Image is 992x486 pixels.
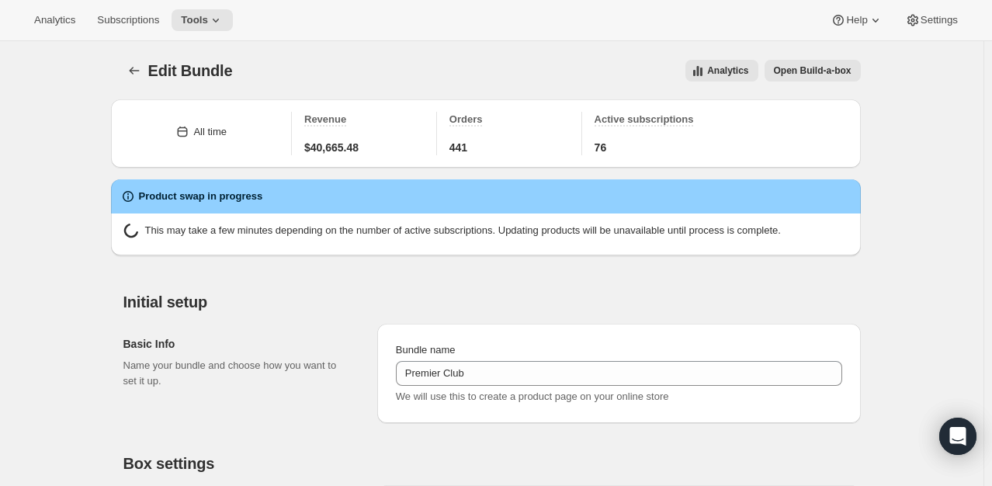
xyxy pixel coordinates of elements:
h2: Product swap in progress [139,189,263,204]
h2: Initial setup [123,293,861,311]
span: Tools [181,14,208,26]
button: Settings [896,9,967,31]
button: View links to open the build-a-box on the online store [765,60,861,82]
span: Analytics [34,14,75,26]
div: Open Intercom Messenger [939,418,976,455]
p: Name your bundle and choose how you want to set it up. [123,358,352,389]
button: Tools [172,9,233,31]
h2: Box settings [123,454,861,473]
button: Subscriptions [88,9,168,31]
p: This may take a few minutes depending on the number of active subscriptions. Updating products wi... [145,223,781,243]
div: All time [193,124,227,140]
span: Bundle name [396,344,456,356]
button: Analytics [25,9,85,31]
button: Help [821,9,892,31]
span: We will use this to create a product page on your online store [396,391,669,402]
span: 441 [449,140,467,155]
span: 76 [595,140,607,155]
span: Revenue [304,113,346,125]
span: Edit Bundle [148,62,233,79]
button: Bundles [123,60,145,82]
span: Open Build-a-box [774,64,852,77]
span: Analytics [707,64,748,77]
h2: Basic Info [123,336,352,352]
span: Settings [921,14,958,26]
button: View all analytics related to this specific bundles, within certain timeframes [685,60,758,82]
span: Subscriptions [97,14,159,26]
span: Orders [449,113,483,125]
span: $40,665.48 [304,140,359,155]
span: Active subscriptions [595,113,694,125]
input: ie. Smoothie box [396,361,842,386]
span: Help [846,14,867,26]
